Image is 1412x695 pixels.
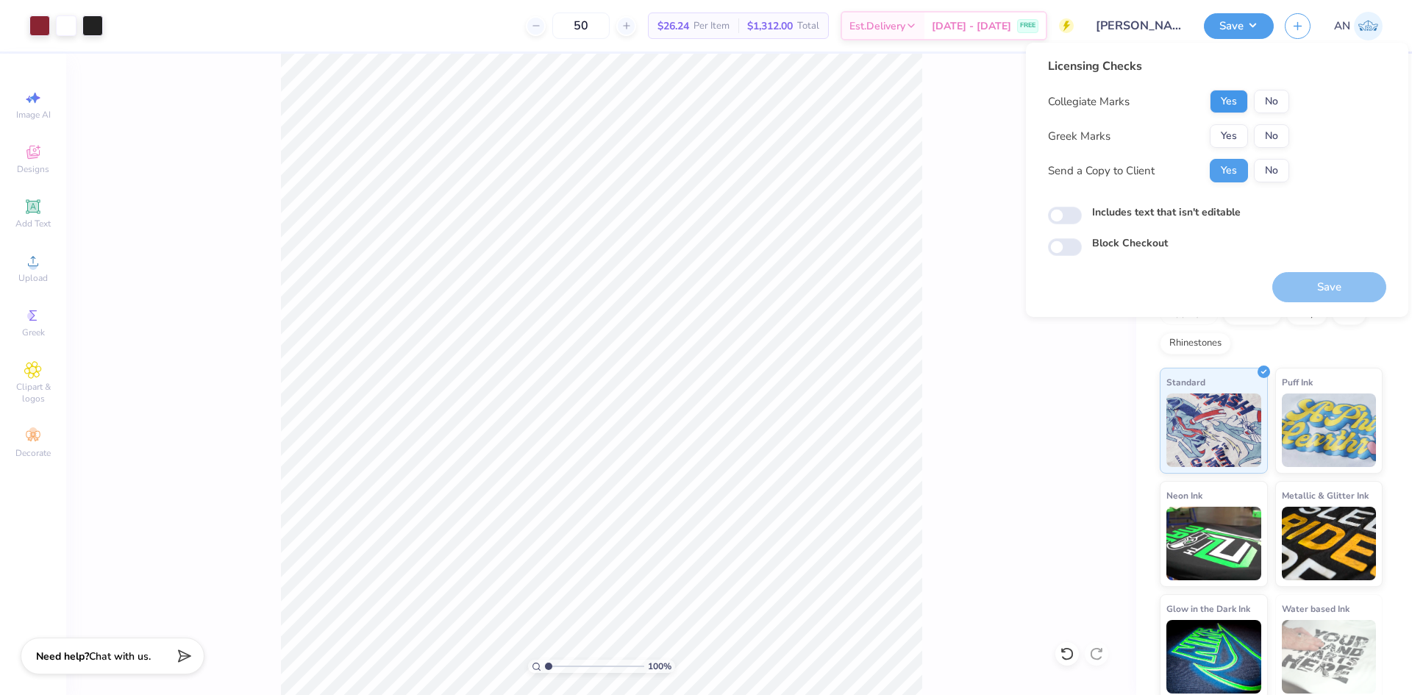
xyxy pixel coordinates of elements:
[18,272,48,284] span: Upload
[1160,332,1231,354] div: Rhinestones
[1166,393,1261,467] img: Standard
[1166,374,1205,390] span: Standard
[1166,507,1261,580] img: Neon Ink
[1282,507,1377,580] img: Metallic & Glitter Ink
[1334,18,1350,35] span: AN
[932,18,1011,34] span: [DATE] - [DATE]
[1048,163,1155,179] div: Send a Copy to Client
[89,649,151,663] span: Chat with us.
[1204,13,1274,39] button: Save
[1048,57,1289,75] div: Licensing Checks
[16,109,51,121] span: Image AI
[849,18,905,34] span: Est. Delivery
[797,18,819,34] span: Total
[1282,393,1377,467] img: Puff Ink
[1254,124,1289,148] button: No
[1282,620,1377,694] img: Water based Ink
[1282,601,1349,616] span: Water based Ink
[1282,488,1369,503] span: Metallic & Glitter Ink
[1254,90,1289,113] button: No
[22,327,45,338] span: Greek
[1048,93,1130,110] div: Collegiate Marks
[1210,124,1248,148] button: Yes
[1166,601,1250,616] span: Glow in the Dark Ink
[1048,128,1110,145] div: Greek Marks
[7,381,59,404] span: Clipart & logos
[747,18,793,34] span: $1,312.00
[15,447,51,459] span: Decorate
[1166,488,1202,503] span: Neon Ink
[1210,90,1248,113] button: Yes
[1334,12,1383,40] a: AN
[1210,159,1248,182] button: Yes
[17,163,49,175] span: Designs
[1085,11,1193,40] input: Untitled Design
[648,660,671,673] span: 100 %
[1354,12,1383,40] img: Arlo Noche
[15,218,51,229] span: Add Text
[1166,620,1261,694] img: Glow in the Dark Ink
[1092,235,1168,251] label: Block Checkout
[1254,159,1289,182] button: No
[693,18,730,34] span: Per Item
[552,13,610,39] input: – –
[1092,204,1241,220] label: Includes text that isn't editable
[1282,374,1313,390] span: Puff Ink
[1020,21,1035,31] span: FREE
[657,18,689,34] span: $26.24
[36,649,89,663] strong: Need help?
